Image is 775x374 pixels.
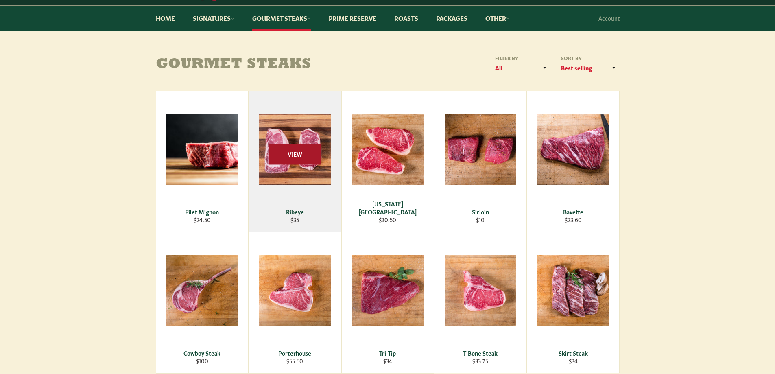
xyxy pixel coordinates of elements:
[249,232,341,373] a: Porterhouse Porterhouse $55.50
[156,91,249,232] a: Filet Mignon Filet Mignon $24.50
[156,57,388,73] h1: Gourmet Steaks
[341,232,434,373] a: Tri-Tip Tri-Tip $34
[269,144,321,164] span: View
[254,349,336,357] div: Porterhouse
[161,357,243,365] div: $100
[166,114,238,185] img: Filet Mignon
[594,6,624,30] a: Account
[148,6,183,31] a: Home
[161,208,243,216] div: Filet Mignon
[259,255,331,326] img: Porterhouse
[249,91,341,232] a: Ribeye Ribeye $35 View
[559,55,620,61] label: Sort by
[445,114,516,185] img: Sirloin
[254,357,336,365] div: $55.50
[244,6,319,31] a: Gourmet Steaks
[161,349,243,357] div: Cowboy Steak
[347,200,428,216] div: [US_STATE][GEOGRAPHIC_DATA]
[352,255,424,326] img: Tri-Tip
[185,6,242,31] a: Signatures
[445,255,516,326] img: T-Bone Steak
[537,114,609,185] img: Bavette
[537,255,609,326] img: Skirt Steak
[492,55,550,61] label: Filter by
[386,6,426,31] a: Roasts
[527,91,620,232] a: Bavette Bavette $23.60
[347,216,428,223] div: $30.50
[439,349,521,357] div: T-Bone Steak
[532,349,614,357] div: Skirt Steak
[321,6,384,31] a: Prime Reserve
[156,232,249,373] a: Cowboy Steak Cowboy Steak $100
[532,208,614,216] div: Bavette
[428,6,476,31] a: Packages
[439,216,521,223] div: $10
[166,255,238,326] img: Cowboy Steak
[254,208,336,216] div: Ribeye
[532,216,614,223] div: $23.60
[477,6,518,31] a: Other
[527,232,620,373] a: Skirt Steak Skirt Steak $34
[352,114,424,185] img: New York Strip
[439,208,521,216] div: Sirloin
[341,91,434,232] a: New York Strip [US_STATE][GEOGRAPHIC_DATA] $30.50
[347,357,428,365] div: $34
[347,349,428,357] div: Tri-Tip
[434,232,527,373] a: T-Bone Steak T-Bone Steak $33.75
[161,216,243,223] div: $24.50
[532,357,614,365] div: $34
[439,357,521,365] div: $33.75
[434,91,527,232] a: Sirloin Sirloin $10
